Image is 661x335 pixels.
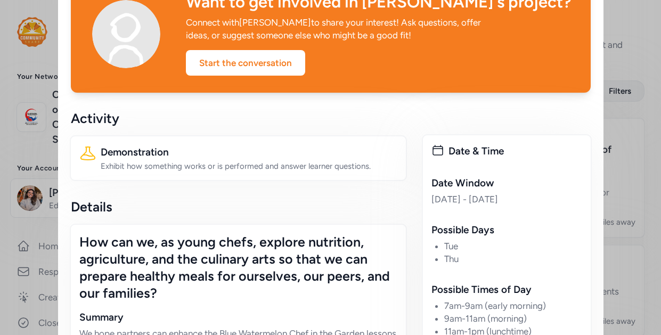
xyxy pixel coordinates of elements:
[71,198,406,215] div: Details
[101,161,397,171] div: Exhibit how something works or is performed and answer learner questions.
[444,312,582,325] li: 9am-11am (morning)
[431,282,582,297] div: Possible Times of Day
[71,110,406,127] div: Activity
[79,310,397,325] div: Summary
[444,299,582,312] li: 7am-9am (early morning)
[79,233,397,301] div: How can we, as young chefs, explore nutrition, agriculture, and the culinary arts so that we can ...
[186,50,305,76] div: Start the conversation
[101,145,397,160] div: Demonstration
[186,16,493,42] div: Connect with [PERSON_NAME] to share your interest! Ask questions, offer ideas, or suggest someone...
[431,193,582,206] div: [DATE] - [DATE]
[448,144,582,159] div: Date & Time
[444,240,582,252] li: Tue
[431,176,582,191] div: Date Window
[444,252,582,265] li: Thu
[431,223,582,238] div: Possible Days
